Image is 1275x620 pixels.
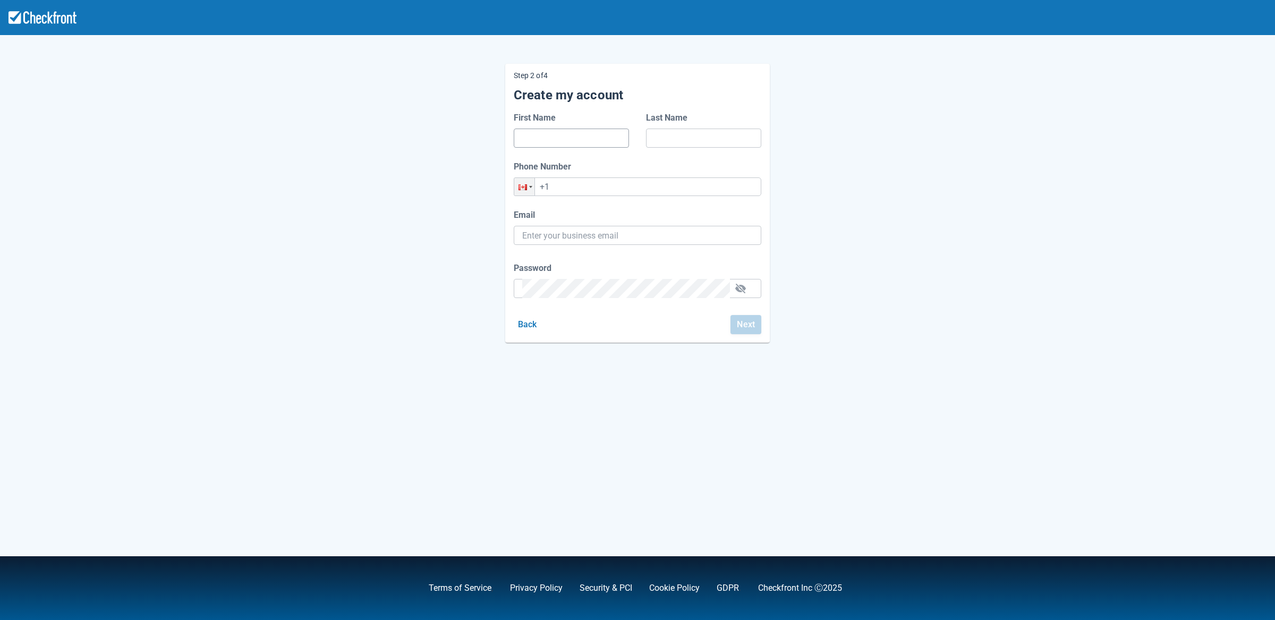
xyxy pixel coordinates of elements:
div: . [700,582,741,594]
div: Canada: + 1 [514,178,534,196]
label: Phone Number [514,160,575,173]
a: Checkfront Inc Ⓒ2025 [758,583,842,593]
label: Email [514,209,539,222]
input: 555-555-1234 [514,177,761,196]
a: Terms of Service [429,583,491,593]
label: First Name [514,112,560,124]
a: Security & PCI [580,583,632,593]
a: Cookie Policy [649,583,700,593]
h5: Create my account [514,87,761,103]
button: Back [514,315,541,334]
a: Privacy Policy [510,583,563,593]
p: Step 2 of 4 [514,72,761,79]
a: Back [514,319,541,329]
div: , [412,582,493,594]
input: Enter your business email [522,226,753,245]
a: GDPR [717,583,739,593]
label: Last Name [646,112,692,124]
label: Password [514,262,556,275]
iframe: Chat Widget [1123,505,1275,620]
